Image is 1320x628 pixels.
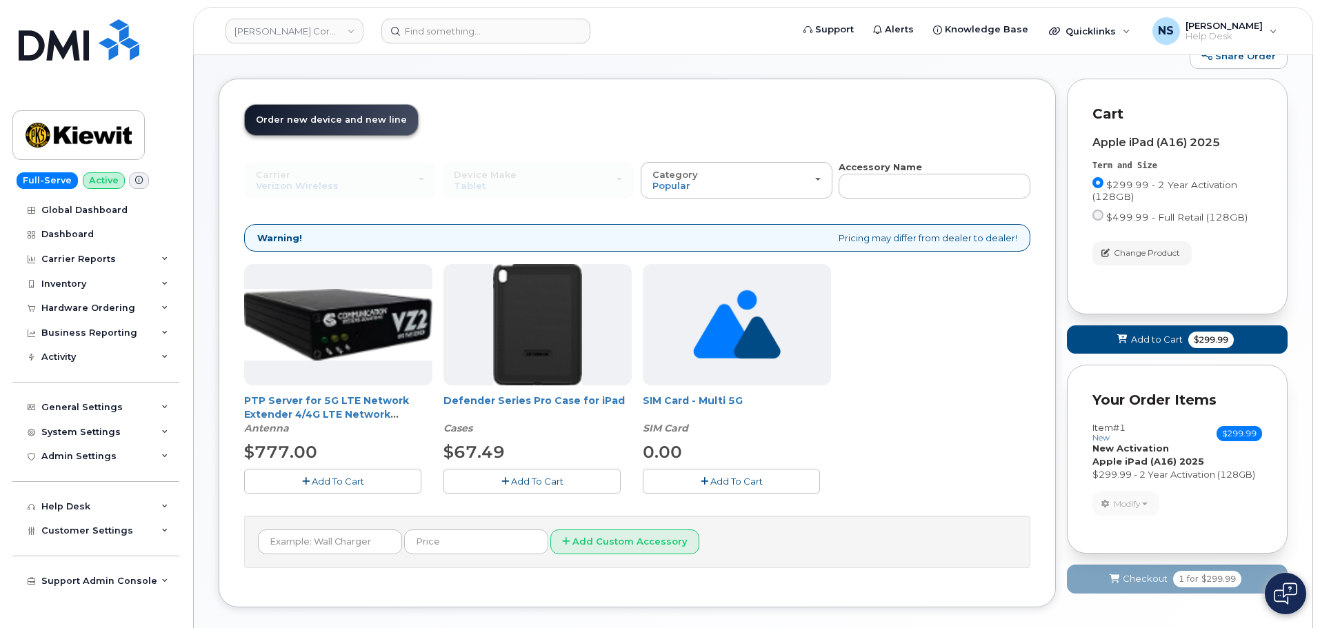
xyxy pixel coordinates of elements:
[443,422,472,434] em: Cases
[1114,498,1141,510] span: Modify
[794,16,863,43] a: Support
[226,19,363,43] a: Kiewit Corporation
[652,169,698,180] span: Category
[1179,573,1184,585] span: 1
[1092,210,1103,221] input: $499.99 - Full Retail (128GB)
[381,19,590,43] input: Find something...
[1184,573,1201,585] span: for
[815,23,854,37] span: Support
[710,476,763,487] span: Add To Cart
[1190,42,1288,70] a: Share Order
[1188,332,1234,348] span: $299.99
[885,23,914,37] span: Alerts
[1092,104,1262,124] p: Cart
[244,394,409,434] a: PTP Server for 5G LTE Network Extender 4/4G LTE Network Extender 3
[1186,31,1263,42] span: Help Desk
[1123,572,1168,585] span: Checkout
[693,264,781,385] img: no_image_found-2caef05468ed5679b831cfe6fc140e25e0c280774317ffc20a367ab7fd17291e.png
[443,394,632,435] div: Defender Series Pro Case for iPad
[443,442,505,462] span: $67.49
[258,529,402,554] input: Example: Wall Charger
[219,32,1183,57] h1: New Order
[643,422,688,434] em: SIM Card
[1067,565,1288,593] button: Checkout 1 for $299.99
[1158,23,1174,39] span: NS
[945,23,1028,37] span: Knowledge Base
[511,476,563,487] span: Add To Cart
[1131,333,1183,346] span: Add to Cart
[1067,325,1288,354] button: Add to Cart $299.99
[443,394,625,407] a: Defender Series Pro Case for iPad
[1092,492,1159,516] button: Modify
[1092,241,1192,265] button: Change Product
[1092,177,1103,188] input: $299.99 - 2 Year Activation (128GB)
[1092,160,1262,172] div: Term and Size
[641,162,832,198] button: Category Popular
[1092,423,1126,443] h3: Item
[1274,583,1297,605] img: Open chat
[1092,456,1204,467] strong: Apple iPad (A16) 2025
[244,394,432,435] div: PTP Server for 5G LTE Network Extender 4/4G LTE Network Extender 3
[643,394,743,407] a: SIM Card - Multi 5G
[1066,26,1116,37] span: Quicklinks
[643,469,820,493] button: Add To Cart
[443,469,621,493] button: Add To Cart
[923,16,1038,43] a: Knowledge Base
[244,469,421,493] button: Add To Cart
[1092,390,1262,410] p: Your Order Items
[1217,426,1262,441] span: $299.99
[244,422,289,434] em: Antenna
[1201,573,1236,585] span: $299.99
[550,529,699,555] button: Add Custom Accessory
[244,224,1030,252] div: Pricing may differ from dealer to dealer!
[839,161,922,172] strong: Accessory Name
[643,442,682,462] span: 0.00
[643,394,831,435] div: SIM Card - Multi 5G
[1092,468,1262,481] div: $299.99 - 2 Year Activation (128GB)
[1092,443,1169,454] strong: New Activation
[1106,212,1248,223] span: $499.99 - Full Retail (128GB)
[244,289,432,361] img: Casa_Sysem.png
[1113,422,1126,433] span: #1
[257,232,302,245] strong: Warning!
[244,442,317,462] span: $777.00
[863,16,923,43] a: Alerts
[652,180,690,191] span: Popular
[493,264,582,385] img: defenderipad10thgen.png
[1186,20,1263,31] span: [PERSON_NAME]
[1092,433,1110,443] small: new
[1039,17,1140,45] div: Quicklinks
[312,476,364,487] span: Add To Cart
[1143,17,1287,45] div: Noah Shelton
[1114,247,1180,259] span: Change Product
[256,114,407,125] span: Order new device and new line
[1092,179,1237,202] span: $299.99 - 2 Year Activation (128GB)
[1092,136,1262,149] div: Apple iPad (A16) 2025
[404,529,548,554] input: Price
